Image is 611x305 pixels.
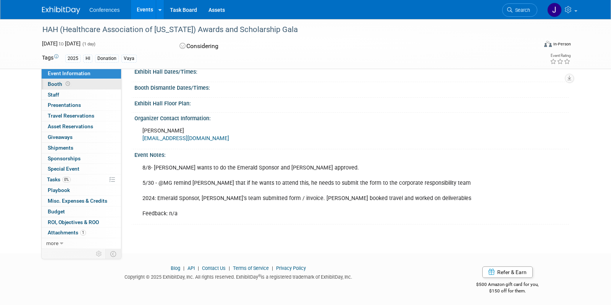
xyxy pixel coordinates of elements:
[137,123,484,146] div: [PERSON_NAME]
[46,240,58,246] span: more
[47,176,71,182] span: Tasks
[42,174,121,185] a: Tasks0%
[42,185,121,195] a: Playbook
[134,66,569,76] div: Exhibit Hall Dates/Times:
[48,219,99,225] span: ROI, Objectives & ROO
[171,265,180,271] a: Blog
[42,79,121,89] a: Booth
[42,228,121,238] a: Attachments1
[42,111,121,121] a: Travel Reservations
[48,81,71,87] span: Booth
[48,208,65,215] span: Budget
[42,272,435,281] div: Copyright © 2025 ExhibitDay, Inc. All rights reserved. ExhibitDay is a registered trademark of Ex...
[48,155,81,161] span: Sponsorships
[134,149,569,159] div: Event Notes:
[446,288,569,294] div: $150 off for them.
[64,81,71,87] span: Booth not reserved yet
[121,55,137,63] div: Vaya
[48,92,59,98] span: Staff
[95,55,119,63] div: Donation
[227,265,232,271] span: |
[42,207,121,217] a: Budget
[92,249,106,259] td: Personalize Event Tab Strip
[42,238,121,249] a: more
[553,41,571,47] div: In-Person
[106,249,121,259] td: Toggle Event Tabs
[89,7,120,13] span: Conferences
[42,132,121,142] a: Giveaways
[42,164,121,174] a: Special Event
[502,3,537,17] a: Search
[48,123,93,129] span: Asset Reservations
[492,40,571,51] div: Event Format
[48,113,94,119] span: Travel Reservations
[42,121,121,132] a: Asset Reservations
[134,113,569,122] div: Organizer Contact Information:
[40,23,526,37] div: HAH (Healthcare Association of [US_STATE]) Awards and Scholarship Gala
[42,40,81,47] span: [DATE] [DATE]
[48,70,91,76] span: Event Information
[544,41,552,47] img: Format-Inperson.png
[188,265,195,271] a: API
[550,54,571,58] div: Event Rating
[42,54,58,63] td: Tags
[512,7,530,13] span: Search
[547,3,562,17] img: Jenny Clavero
[48,187,70,193] span: Playbook
[134,98,569,107] div: Exhibit Hall Floor Plan:
[42,196,121,206] a: Misc. Expenses & Credits
[48,134,73,140] span: Giveaways
[202,265,226,271] a: Contact Us
[134,82,569,92] div: Booth Dismantle Dates/Times:
[142,135,229,142] a: [EMAIL_ADDRESS][DOMAIN_NAME]
[82,42,95,47] span: (1 day)
[65,55,81,63] div: 2025
[80,230,86,236] span: 1
[42,90,121,100] a: Staff
[258,274,261,278] sup: ®
[42,143,121,153] a: Shipments
[177,40,346,53] div: Considering
[42,100,121,110] a: Presentations
[270,265,275,271] span: |
[137,160,484,222] div: 8/8- [PERSON_NAME] wants to do the Emerald Sponsor and [PERSON_NAME] approved. 5/30 - @MG remind ...
[58,40,65,47] span: to
[42,68,121,79] a: Event Information
[482,266,533,278] a: Refer & Earn
[48,102,81,108] span: Presentations
[48,198,107,204] span: Misc. Expenses & Credits
[181,265,186,271] span: |
[62,177,71,182] span: 0%
[233,265,269,271] a: Terms of Service
[196,265,201,271] span: |
[42,6,80,14] img: ExhibitDay
[48,229,86,236] span: Attachments
[42,153,121,164] a: Sponsorships
[42,217,121,228] a: ROI, Objectives & ROO
[83,55,92,63] div: HI
[48,166,79,172] span: Special Event
[48,145,73,151] span: Shipments
[446,276,569,294] div: $500 Amazon gift card for you,
[276,265,306,271] a: Privacy Policy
